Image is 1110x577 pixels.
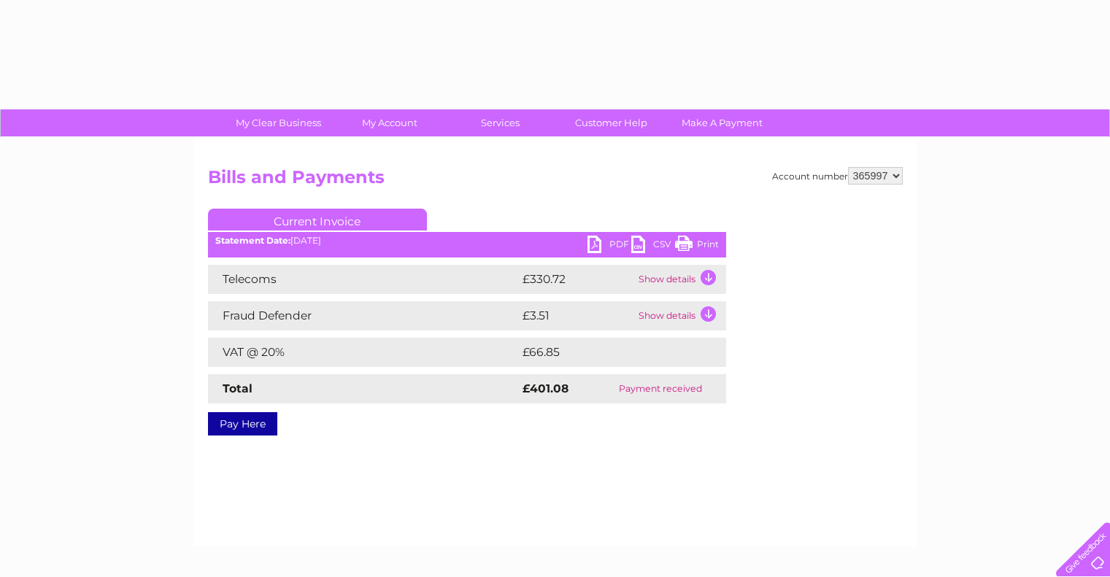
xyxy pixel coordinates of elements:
[519,265,635,294] td: £330.72
[596,374,726,403] td: Payment received
[329,109,450,136] a: My Account
[215,235,290,246] b: Statement Date:
[772,167,903,185] div: Account number
[218,109,339,136] a: My Clear Business
[631,236,675,257] a: CSV
[587,236,631,257] a: PDF
[662,109,782,136] a: Make A Payment
[635,301,726,330] td: Show details
[208,338,519,367] td: VAT @ 20%
[551,109,671,136] a: Customer Help
[635,265,726,294] td: Show details
[208,412,277,435] a: Pay Here
[675,236,719,257] a: Print
[523,382,569,395] strong: £401.08
[208,236,726,246] div: [DATE]
[519,301,635,330] td: £3.51
[208,265,519,294] td: Telecoms
[223,382,253,395] strong: Total
[208,167,903,195] h2: Bills and Payments
[519,338,697,367] td: £66.85
[208,301,519,330] td: Fraud Defender
[208,209,427,231] a: Current Invoice
[440,109,560,136] a: Services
